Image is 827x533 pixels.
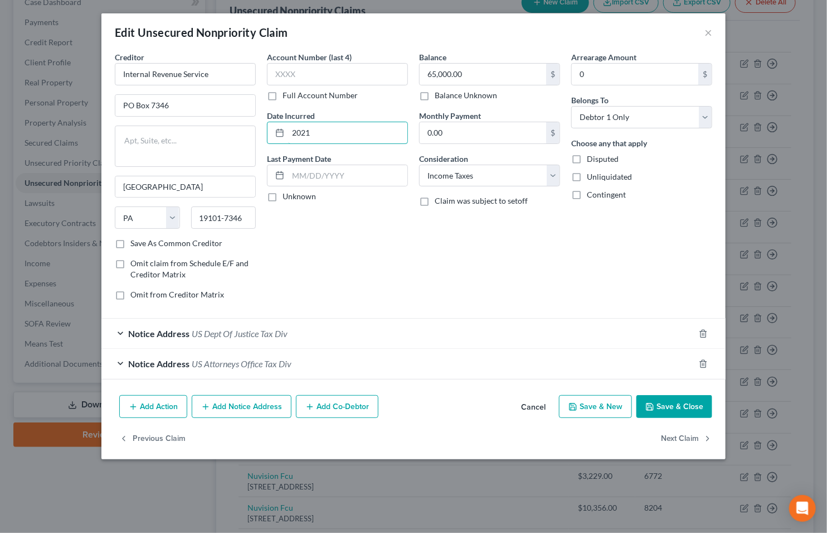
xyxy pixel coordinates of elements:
label: Account Number (last 4) [267,51,352,63]
div: $ [546,122,560,143]
label: Arrearage Amount [571,51,636,63]
span: Notice Address [128,358,189,369]
button: Add Action [119,395,187,419]
label: Balance Unknown [435,90,497,101]
label: Full Account Number [283,90,358,101]
span: Belongs To [571,95,609,105]
input: XXXX [267,63,408,85]
span: Notice Address [128,328,189,339]
input: Enter address... [115,95,255,116]
label: Monthly Payment [419,110,481,122]
input: MM/DD/YYYY [288,165,407,186]
button: Next Claim [661,427,712,450]
span: US Dept Of Justice Tax Div [192,328,288,339]
label: Last Payment Date [267,153,331,165]
span: Unliquidated [587,172,632,181]
button: Save & New [559,395,632,419]
span: Contingent [587,190,626,199]
input: 0.00 [420,64,546,85]
button: Add Notice Address [192,395,291,419]
input: 0.00 [420,122,546,143]
span: Omit from Creditor Matrix [130,290,224,299]
input: Search creditor by name... [115,63,256,85]
span: Disputed [587,154,619,164]
input: Enter city... [115,176,255,198]
span: Claim was subject to setoff [435,196,528,205]
label: Choose any that apply [571,137,647,149]
button: Add Co-Debtor [296,395,378,419]
input: Enter zip... [191,207,256,229]
button: × [704,26,712,39]
button: Save & Close [636,395,712,419]
span: Omit claim from Schedule E/F and Creditor Matrix [130,258,249,279]
button: Cancel [512,396,554,419]
div: $ [546,64,560,85]
label: Unknown [283,191,316,202]
input: MM/DD/YYYY [288,122,407,143]
span: Creditor [115,52,144,62]
button: Previous Claim [119,427,186,450]
div: Open Intercom Messenger [789,495,816,522]
label: Balance [419,51,446,63]
div: Edit Unsecured Nonpriority Claim [115,25,288,40]
label: Date Incurred [267,110,315,122]
label: Consideration [419,153,468,165]
label: Save As Common Creditor [130,238,222,249]
div: $ [698,64,712,85]
span: US Attorneys Office Tax Div [192,358,291,369]
input: 0.00 [572,64,698,85]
